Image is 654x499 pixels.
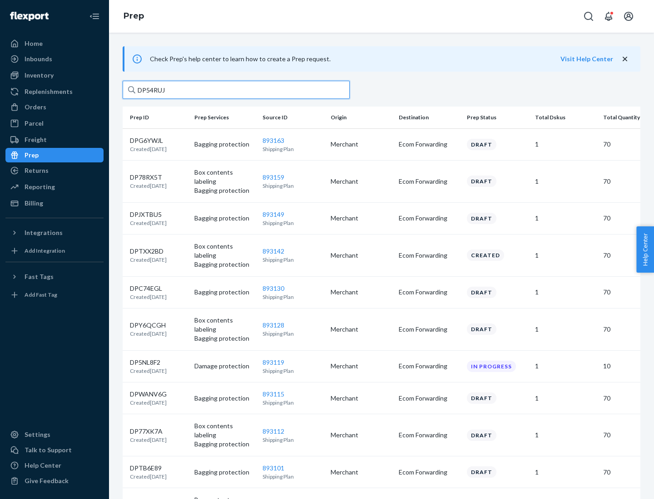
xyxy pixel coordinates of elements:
[331,214,391,223] p: Merchant
[5,52,104,66] a: Inbounds
[130,219,167,227] p: Created [DATE]
[636,226,654,273] button: Help Center
[194,421,255,440] p: Box contents labeling
[263,321,284,329] a: 893128
[194,394,255,403] p: Bagging protection
[399,214,460,223] p: Ecom Forwarding
[467,176,496,187] div: Draft
[467,392,496,404] div: Draft
[263,473,323,480] p: Shipping Plan
[25,151,39,160] div: Prep
[5,116,104,131] a: Parcel
[130,464,167,473] p: DPTB6E89
[535,362,596,371] p: 1
[5,180,104,194] a: Reporting
[331,362,391,371] p: Merchant
[5,269,104,284] button: Fast Tags
[5,84,104,99] a: Replenishments
[25,430,50,439] div: Settings
[263,358,284,366] a: 893119
[130,390,167,399] p: DPWANV6G
[331,325,391,334] p: Merchant
[331,394,391,403] p: Merchant
[194,242,255,260] p: Box contents labeling
[399,325,460,334] p: Ecom Forwarding
[25,119,44,128] div: Parcel
[130,427,167,436] p: DP77XK7A
[123,81,350,99] input: Search prep jobs
[5,36,104,51] a: Home
[399,431,460,440] p: Ecom Forwarding
[263,390,284,398] a: 893115
[5,163,104,178] a: Returns
[25,166,49,175] div: Returns
[194,440,255,449] p: Bagging protection
[10,12,49,21] img: Flexport logo
[331,431,391,440] p: Merchant
[130,330,167,338] p: Created [DATE]
[531,107,599,128] th: Total Dskus
[535,177,596,186] p: 1
[5,196,104,210] a: Billing
[130,256,167,264] p: Created [DATE]
[130,293,167,301] p: Created [DATE]
[331,251,391,260] p: Merchant
[535,288,596,297] p: 1
[194,362,255,371] p: Damage protection
[85,7,104,25] button: Close Navigation
[620,54,629,64] button: close
[130,182,167,190] p: Created [DATE]
[5,100,104,114] a: Orders
[130,210,167,219] p: DPJXTBU5
[25,228,63,237] div: Integrations
[535,325,596,334] p: 1
[327,107,395,128] th: Origin
[25,445,72,455] div: Talk to Support
[194,168,255,186] p: Box contents labeling
[130,436,167,444] p: Created [DATE]
[263,182,323,190] p: Shipping Plan
[25,476,69,485] div: Give Feedback
[123,107,191,128] th: Prep ID
[467,249,504,261] div: Created
[25,182,55,191] div: Reporting
[467,466,496,478] div: Draft
[560,54,613,64] button: Visit Help Center
[194,334,255,343] p: Bagging protection
[399,288,460,297] p: Ecom Forwarding
[580,7,598,25] button: Open Search Box
[463,107,531,128] th: Prep Status
[535,431,596,440] p: 1
[399,362,460,371] p: Ecom Forwarding
[331,288,391,297] p: Merchant
[124,11,144,21] a: Prep
[194,214,255,223] p: Bagging protection
[194,316,255,334] p: Box contents labeling
[130,358,167,367] p: DP5NL8F2
[467,323,496,335] div: Draft
[25,247,65,254] div: Add Integration
[263,367,323,375] p: Shipping Plan
[130,173,167,182] p: DP78RX5T
[194,260,255,269] p: Bagging protection
[263,399,323,406] p: Shipping Plan
[467,287,496,298] div: Draft
[263,436,323,444] p: Shipping Plan
[395,107,463,128] th: Destination
[535,140,596,149] p: 1
[5,68,104,83] a: Inventory
[5,288,104,302] a: Add Fast Tag
[194,468,255,477] p: Bagging protection
[467,213,496,224] div: Draft
[263,284,284,292] a: 893130
[399,140,460,149] p: Ecom Forwarding
[263,247,284,255] a: 893142
[194,288,255,297] p: Bagging protection
[194,186,255,195] p: Bagging protection
[5,474,104,488] button: Give Feedback
[467,430,496,441] div: Draft
[130,145,167,153] p: Created [DATE]
[5,458,104,473] a: Help Center
[399,468,460,477] p: Ecom Forwarding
